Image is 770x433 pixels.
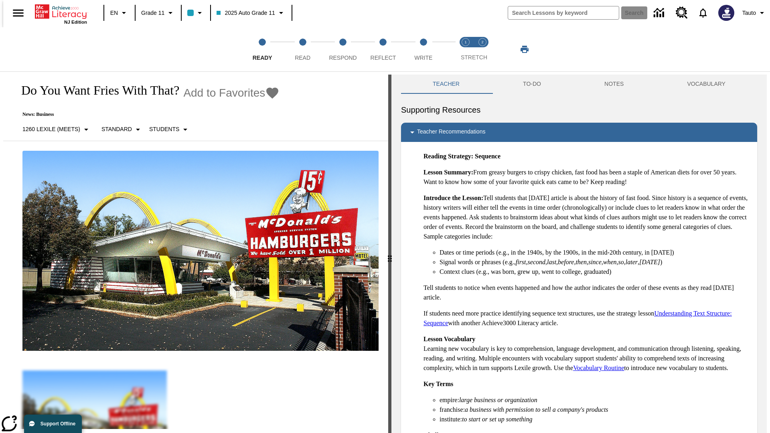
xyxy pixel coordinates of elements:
a: Understanding Text Structure: Sequence [423,310,732,326]
a: Vocabulary Routine [573,364,624,371]
button: Read step 2 of 5 [279,27,326,71]
button: TO-DO [491,75,573,94]
a: Data Center [649,2,671,24]
li: Dates or time periods (e.g., in the 1940s, by the 1900s, in the mid-20th century, in [DATE]) [440,248,751,257]
span: Support Offline [41,421,75,427]
span: Respond [329,55,357,61]
em: to start or set up something [462,416,533,423]
span: Tauto [742,9,756,17]
strong: Introduce the Lesson: [423,194,483,201]
button: Class: 2025 Auto Grade 11, Select your class [213,6,289,20]
em: before [558,259,574,265]
em: last [547,259,556,265]
button: Grade: Grade 11, Select a grade [138,6,178,20]
p: If students need more practice identifying sequence text structures, use the strategy lesson with... [423,309,751,328]
div: Home [35,3,87,24]
p: Learning new vocabulary is key to comprehension, language development, and communication through ... [423,334,751,373]
em: later [626,259,638,265]
button: Scaffolds, Standard [98,122,146,137]
text: 1 [464,40,466,44]
input: search field [508,6,619,19]
li: Signal words or phrases (e.g., , , , , , , , , , ) [440,257,751,267]
em: so [618,259,624,265]
em: large business or organization [459,397,537,403]
li: institute: [440,415,751,424]
button: VOCABULARY [655,75,757,94]
span: Reflect [371,55,396,61]
div: Instructional Panel Tabs [401,75,757,94]
h6: Supporting Resources [401,103,757,116]
li: franchise: [440,405,751,415]
button: NOTES [573,75,655,94]
em: [DATE] [639,259,660,265]
em: first [516,259,526,265]
li: empire: [440,395,751,405]
text: 2 [481,40,483,44]
button: Support Offline [24,415,82,433]
a: Notifications [693,2,713,23]
em: a business with permission to sell a company's products [465,406,608,413]
li: Context clues (e.g., was born, grew up, went to college, graduated) [440,267,751,277]
strong: Lesson Vocabulary [423,336,475,342]
span: Write [414,55,432,61]
button: Select a new avatar [713,2,739,23]
strong: Reading Strategy: [423,153,473,160]
button: Stretch Respond step 2 of 2 [471,27,494,71]
span: 2025 Auto Grade 11 [217,9,275,17]
span: Ready [253,55,272,61]
p: Tell students that [DATE] article is about the history of fast food. Since history is a sequence ... [423,193,751,241]
button: Respond step 3 of 5 [320,27,366,71]
button: Write step 5 of 5 [400,27,447,71]
div: activity [391,75,767,433]
p: Tell students to notice when events happened and how the author indicates the order of these even... [423,283,751,302]
p: News: Business [13,111,280,117]
button: Select Lexile, 1260 Lexile (Meets) [19,122,94,137]
button: Profile/Settings [739,6,770,20]
em: when [603,259,617,265]
button: Class color is light blue. Change class color [184,6,208,20]
img: Avatar [718,5,734,21]
span: Read [295,55,310,61]
p: Standard [101,125,132,134]
span: EN [110,9,118,17]
button: Select Student [146,122,193,137]
div: Teacher Recommendations [401,123,757,142]
button: Stretch Read step 1 of 2 [454,27,477,71]
img: One of the first McDonald's stores, with the iconic red sign and golden arches. [22,151,379,351]
button: Open side menu [6,1,30,25]
span: STRETCH [461,54,487,61]
em: since [588,259,602,265]
strong: Key Terms [423,380,453,387]
p: Students [149,125,179,134]
a: Resource Center, Will open in new tab [671,2,693,24]
button: Add to Favorites - Do You Want Fries With That? [183,86,280,100]
span: NJ Edition [64,20,87,24]
em: then [575,259,587,265]
strong: Sequence [475,153,500,160]
p: 1260 Lexile (Meets) [22,125,80,134]
div: reading [3,75,388,429]
span: Add to Favorites [183,87,265,99]
p: From greasy burgers to crispy chicken, fast food has been a staple of American diets for over 50 ... [423,168,751,187]
button: Teacher [401,75,491,94]
button: Reflect step 4 of 5 [360,27,406,71]
button: Ready step 1 of 5 [239,27,286,71]
em: second [528,259,545,265]
h1: Do You Want Fries With That? [13,83,179,98]
p: Teacher Recommendations [417,127,485,137]
div: Press Enter or Spacebar and then press right and left arrow keys to move the slider [388,75,391,433]
button: Language: EN, Select a language [107,6,132,20]
span: Grade 11 [141,9,164,17]
strong: Lesson Summary: [423,169,473,176]
button: Print [512,42,537,57]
